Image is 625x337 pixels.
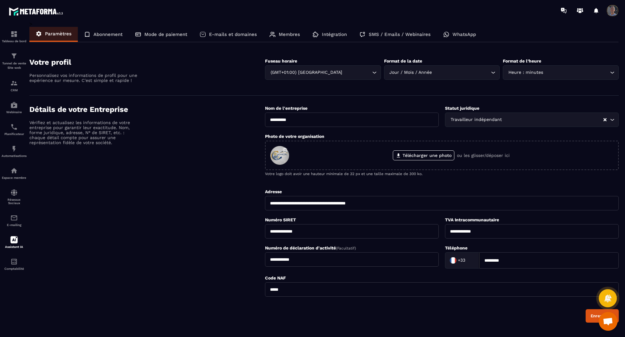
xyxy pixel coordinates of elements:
div: Search for option [503,65,619,80]
input: Search for option [433,69,490,76]
a: emailemailE-mailing [2,209,27,231]
input: Search for option [503,116,603,123]
p: Vérifiez et actualisez les informations de votre entreprise pour garantir leur exactitude. Nom, f... [29,120,139,145]
label: Numéro SIRET [265,217,296,222]
p: Assistant IA [2,245,27,249]
img: Country Flag [447,254,459,267]
p: Tunnel de vente Site web [2,61,27,70]
img: formation [10,79,18,87]
p: Mode de paiement [144,32,187,37]
div: Search for option [265,65,381,80]
p: CRM [2,88,27,92]
img: formation [10,52,18,60]
label: Fuseau horaire [265,58,297,63]
p: Tableau de bord [2,39,27,43]
span: +33 [458,257,465,264]
a: accountantaccountantComptabilité [2,253,27,275]
label: Nom de l'entreprise [265,106,307,111]
img: automations [10,101,18,109]
label: Format de la date [384,58,422,63]
p: Automatisations [2,154,27,158]
p: WhatsApp [452,32,476,37]
label: Photo de votre organisation [265,134,324,139]
label: Télécharger une photo [393,150,454,160]
span: (GMT+01:00) [GEOGRAPHIC_DATA] [269,69,343,76]
label: Code NAF [265,275,286,280]
div: Search for option [445,252,479,269]
img: formation [10,30,18,38]
h4: Détails de votre Entreprise [29,105,265,114]
p: Webinaire [2,110,27,114]
img: scheduler [10,123,18,131]
button: Enregistrer [586,309,619,323]
a: formationformationTunnel de vente Site web [2,48,27,75]
a: automationsautomationsEspace membre [2,162,27,184]
span: Heure : minutes [507,69,544,76]
p: E-mails et domaines [209,32,257,37]
label: Numéro de déclaration d'activité [265,245,356,250]
p: Votre logo doit avoir une hauteur minimale de 32 px et une taille maximale de 300 ko. [265,172,619,176]
label: TVA Intracommunautaire [445,217,499,222]
h4: Votre profil [29,58,265,67]
span: Travailleur indépendant [449,116,503,123]
label: Téléphone [445,245,467,250]
a: schedulerschedulerPlanificateur [2,118,27,140]
p: Intégration [322,32,347,37]
p: Réseaux Sociaux [2,198,27,205]
label: Format de l’heure [503,58,541,63]
a: automationsautomationsAutomatisations [2,140,27,162]
div: Search for option [384,65,500,80]
img: accountant [10,258,18,265]
div: Ouvrir le chat [599,312,617,331]
p: Abonnement [93,32,122,37]
p: Espace membre [2,176,27,179]
p: Personnalisez vos informations de profil pour une expérience sur mesure. C'est simple et rapide ! [29,73,139,83]
a: Assistant IA [2,231,27,253]
span: (Facultatif) [336,246,356,250]
button: Clear Selected [603,118,607,122]
div: Enregistrer [591,314,614,318]
img: automations [10,167,18,174]
img: logo [9,6,65,17]
a: formationformationTableau de bord [2,26,27,48]
span: Jour / Mois / Année [388,69,433,76]
input: Search for option [467,256,473,265]
p: Comptabilité [2,267,27,270]
p: E-mailing [2,223,27,227]
p: SMS / Emails / Webinaires [369,32,431,37]
input: Search for option [343,69,371,76]
p: ou les glisser/déposer ici [457,153,510,158]
label: Statut juridique [445,106,479,111]
p: Paramètres [45,31,72,37]
a: automationsautomationsWebinaire [2,97,27,118]
img: automations [10,145,18,153]
p: Planificateur [2,132,27,136]
a: formationformationCRM [2,75,27,97]
p: Membres [279,32,300,37]
a: social-networksocial-networkRéseaux Sociaux [2,184,27,209]
div: Search for option [445,113,619,127]
img: email [10,214,18,222]
input: Search for option [544,69,608,76]
img: social-network [10,189,18,196]
label: Adresse [265,189,282,194]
